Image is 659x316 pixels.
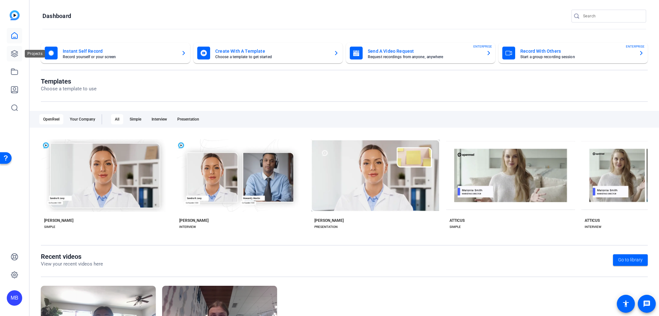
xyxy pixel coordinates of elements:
[450,224,461,230] div: SIMPLE
[41,260,103,268] p: View your recent videos here
[63,55,176,59] mat-card-subtitle: Record yourself or your screen
[346,43,495,63] button: Send A Video RequestRequest recordings from anyone, anywhereENTERPRISE
[643,300,651,308] mat-icon: message
[626,44,645,49] span: ENTERPRISE
[498,43,648,63] button: Record With OthersStart a group recording sessionENTERPRISE
[42,12,71,20] h1: Dashboard
[368,47,481,55] mat-card-title: Send A Video Request
[622,300,630,308] mat-icon: accessibility
[63,47,176,55] mat-card-title: Instant Self Record
[148,114,171,124] div: Interview
[173,114,203,124] div: Presentation
[41,43,190,63] button: Instant Self RecordRecord yourself or your screen
[41,85,97,93] p: Choose a template to use
[585,224,601,230] div: INTERVIEW
[583,12,641,20] input: Search
[368,55,481,59] mat-card-subtitle: Request recordings from anyone, anywhere
[126,114,145,124] div: Simple
[585,218,600,223] div: ATTICUS
[66,114,99,124] div: Your Company
[111,114,123,124] div: All
[10,10,20,20] img: blue-gradient.svg
[215,55,329,59] mat-card-subtitle: Choose a template to get started
[314,224,338,230] div: PRESENTATION
[7,290,22,306] div: MB
[618,257,643,263] span: Go to library
[25,50,45,58] div: Projects
[179,224,196,230] div: INTERVIEW
[450,218,465,223] div: ATTICUS
[44,224,55,230] div: SIMPLE
[520,47,634,55] mat-card-title: Record With Others
[41,253,103,260] h1: Recent videos
[520,55,634,59] mat-card-subtitle: Start a group recording session
[473,44,492,49] span: ENTERPRISE
[613,254,648,266] a: Go to library
[215,47,329,55] mat-card-title: Create With A Template
[39,114,63,124] div: OpenReel
[44,218,73,223] div: [PERSON_NAME]
[314,218,344,223] div: [PERSON_NAME]
[41,77,97,85] h1: Templates
[179,218,209,223] div: [PERSON_NAME]
[193,43,343,63] button: Create With A TemplateChoose a template to get started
